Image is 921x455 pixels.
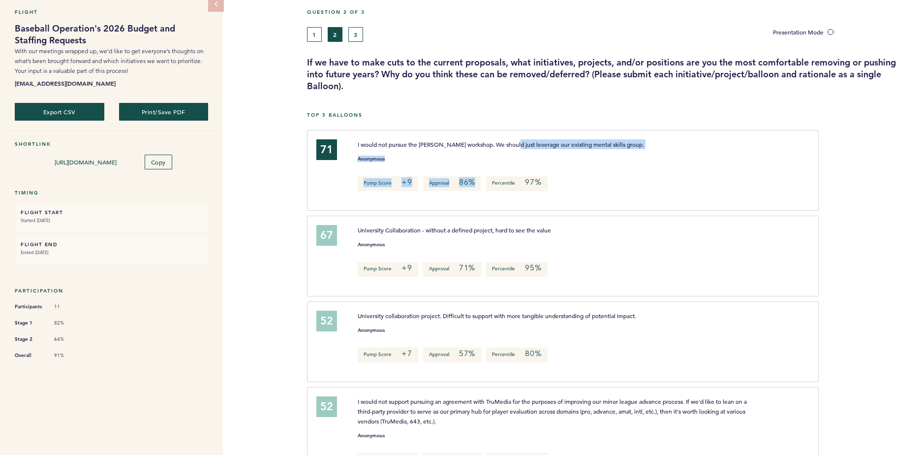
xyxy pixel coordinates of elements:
[525,349,541,358] em: 80%
[486,176,547,191] p: Percentile
[358,242,385,247] small: Anonymous
[21,209,202,216] h6: FLIGHT START
[119,103,209,121] button: Print/Save PDF
[423,348,481,362] p: Approval
[307,57,914,92] h3: If we have to make cuts to the current proposals, what initiatives, projects, and/or positions ar...
[401,177,412,187] em: +9
[21,248,202,258] small: Ended [DATE]
[21,241,202,248] h6: FLIGHT END
[316,396,337,417] div: 52
[358,433,385,438] small: Anonymous
[307,9,914,15] h5: Question 2 of 3
[486,262,547,277] p: Percentile
[15,334,44,344] span: Stage 2
[15,302,44,312] span: Participants
[358,140,644,148] span: I would not pursue the [PERSON_NAME] workshop. We should just leverage our existing mental skills...
[316,311,337,331] div: 52
[307,27,322,42] button: 1
[54,336,84,343] span: 64%
[15,141,208,147] h5: Shortlink
[459,263,475,273] em: 71%
[525,263,541,273] em: 95%
[151,158,166,166] span: Copy
[358,157,385,162] small: Anonymous
[459,177,475,187] em: 86%
[15,351,44,360] span: Overall
[15,190,208,196] h5: Timing
[423,176,481,191] p: Approval
[348,27,363,42] button: 3
[15,318,44,328] span: Stage 1
[401,263,412,273] em: +9
[316,225,337,246] div: 67
[54,303,84,310] span: 11
[15,78,208,88] b: [EMAIL_ADDRESS][DOMAIN_NAME]
[145,155,172,169] button: Copy
[459,349,475,358] em: 57%
[15,23,208,46] h1: Baseball Operation's 2026 Budget and Staffing Requests
[358,312,636,320] span: University collaboration project. Difficult to support with more tangible understanding of potent...
[358,226,551,234] span: University Collaboration - without a defined project, hard to see the value
[15,47,204,74] span: With our meetings wrapped up, we’d like to get everyone’s thoughts on what’s been brought forward...
[525,177,541,187] em: 97%
[15,9,208,15] h5: Flight
[358,397,748,425] span: I would not support pursuing an agreement with TruMedia for the purposes of improving our minor l...
[358,176,418,191] p: Pump Score
[358,348,418,362] p: Pump Score
[486,348,547,362] p: Percentile
[54,352,84,359] span: 91%
[328,27,342,42] button: 2
[54,320,84,326] span: 82%
[423,262,481,277] p: Approval
[358,328,385,333] small: Anonymous
[15,103,104,121] button: Export CSV
[316,139,337,160] div: 71
[21,216,202,226] small: Started [DATE]
[773,28,824,36] span: Presentation Mode
[15,288,208,294] h5: Participation
[401,349,412,358] em: +7
[307,112,914,118] h5: Top 5 Balloons
[358,262,418,277] p: Pump Score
